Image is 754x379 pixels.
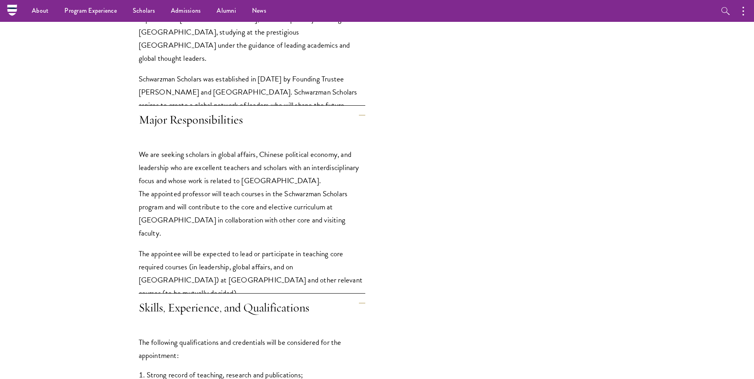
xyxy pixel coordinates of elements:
p: We are seeking scholars in global affairs, Chinese political economy, and leadership who are exce... [139,148,365,240]
p: The appointee will be expected to lead or participate in teaching core required courses (in leade... [139,247,365,300]
h4: Major Responsibilities [139,106,365,136]
p: The following qualifications and credentials will be considered for the appointment: [139,336,365,362]
p: Schwarzman Scholars was established in [DATE] by Founding Trustee [PERSON_NAME] and [GEOGRAPHIC_D... [139,72,365,112]
h4: Skills, Experience, and Qualifications [139,294,365,324]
